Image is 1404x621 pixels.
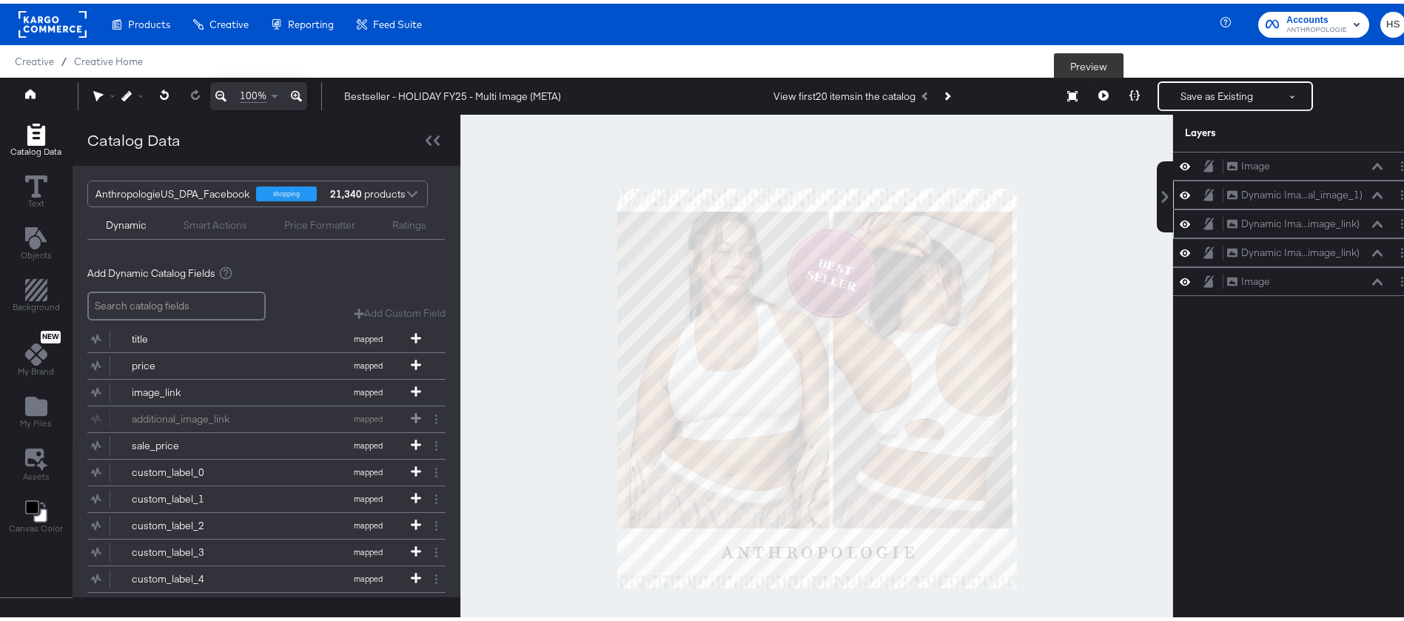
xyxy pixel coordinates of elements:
[392,215,426,229] div: Ratings
[87,483,446,508] div: custom_label_1mapped
[9,324,63,379] button: NewMy Brand
[87,323,446,349] div: titlemapped
[87,263,215,277] span: Add Dynamic Catalog Fields
[284,215,355,229] div: Price Formatter
[87,376,446,402] div: image_linkmapped
[23,467,50,479] span: Assets
[14,440,58,483] button: Assets
[327,570,409,580] span: mapped
[13,298,60,309] span: Background
[1226,184,1363,199] button: Dynamic Ima...al_image_1)
[87,349,446,375] div: pricemapped
[256,183,317,198] div: shopping
[1226,212,1360,228] button: Dynamic Ima...image_link)
[20,414,52,426] span: My Files
[16,168,56,210] button: Text
[18,362,54,374] span: My Brand
[11,389,61,431] button: Add Files
[327,463,409,474] span: mapped
[87,509,427,535] button: custom_label_2mapped
[327,330,409,340] span: mapped
[87,563,446,588] div: custom_label_4mapped
[132,489,239,503] div: custom_label_1
[1241,271,1270,285] div: Image
[87,126,181,147] div: Catalog Data
[132,542,239,556] div: custom_label_3
[132,435,239,449] div: sale_price
[1241,184,1363,198] div: Dynamic Ima...al_image_1)
[87,403,446,429] div: additional_image_linkmapped
[87,589,427,615] button: anthro_us_dpa_addtional_image_1custom
[328,178,372,203] div: products
[1386,13,1400,30] span: HS
[132,568,239,583] div: custom_label_4
[327,383,409,394] span: mapped
[132,382,239,396] div: image_link
[128,15,170,27] span: Products
[184,215,247,229] div: Smart Actions
[87,429,446,455] div: sale_pricemapped
[327,490,409,500] span: mapped
[87,536,427,562] button: custom_label_3mapped
[10,142,61,154] span: Catalog Data
[28,194,44,206] span: Text
[328,178,364,203] strong: 21,340
[87,429,427,455] button: sale_pricemapped
[15,52,54,64] span: Creative
[327,437,409,447] span: mapped
[209,15,249,27] span: Creative
[41,329,61,338] span: New
[1226,155,1271,170] button: Image
[12,220,61,262] button: Add Text
[327,543,409,554] span: mapped
[106,215,147,229] div: Dynamic
[288,15,334,27] span: Reporting
[74,52,143,64] a: Creative Home
[132,462,239,476] div: custom_label_0
[87,456,446,482] div: custom_label_0mapped
[373,15,422,27] span: Feed Suite
[87,589,446,615] div: anthro_us_dpa_addtional_image_1custom
[1241,213,1360,227] div: Dynamic Ima...image_link)
[1286,9,1347,24] span: Accounts
[87,536,446,562] div: custom_label_3mapped
[327,357,409,367] span: mapped
[1241,155,1270,169] div: Image
[1185,122,1336,136] div: Layers
[87,288,266,317] input: Search catalog fields
[1286,21,1347,33] span: ANTHROPOLOGIE
[87,456,427,482] button: custom_label_0mapped
[1159,79,1274,106] button: Save as Existing
[936,79,957,106] button: Next Product
[354,303,446,317] button: Add Custom Field
[240,85,266,99] span: 100%
[1226,241,1360,257] button: Dynamic Ima...image_link)
[132,355,239,369] div: price
[327,517,409,527] span: mapped
[87,376,427,402] button: image_linkmapped
[87,349,427,375] button: pricemapped
[1258,8,1369,34] button: AccountsANTHROPOLOGIE
[54,52,74,64] span: /
[4,272,69,315] button: Add Rectangle
[87,323,427,349] button: titlemapped
[87,563,427,588] button: custom_label_4mapped
[1241,242,1360,256] div: Dynamic Ima...image_link)
[21,246,52,258] span: Objects
[87,483,427,508] button: custom_label_1mapped
[95,178,249,203] div: AnthropologieUS_DPA_Facebook
[9,519,63,531] span: Canvas Color
[773,86,916,100] div: View first 20 items in the catalog
[132,329,239,343] div: title
[132,515,239,529] div: custom_label_2
[87,509,446,535] div: custom_label_2mapped
[1226,270,1271,286] button: Image
[1,116,70,158] button: Add Rectangle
